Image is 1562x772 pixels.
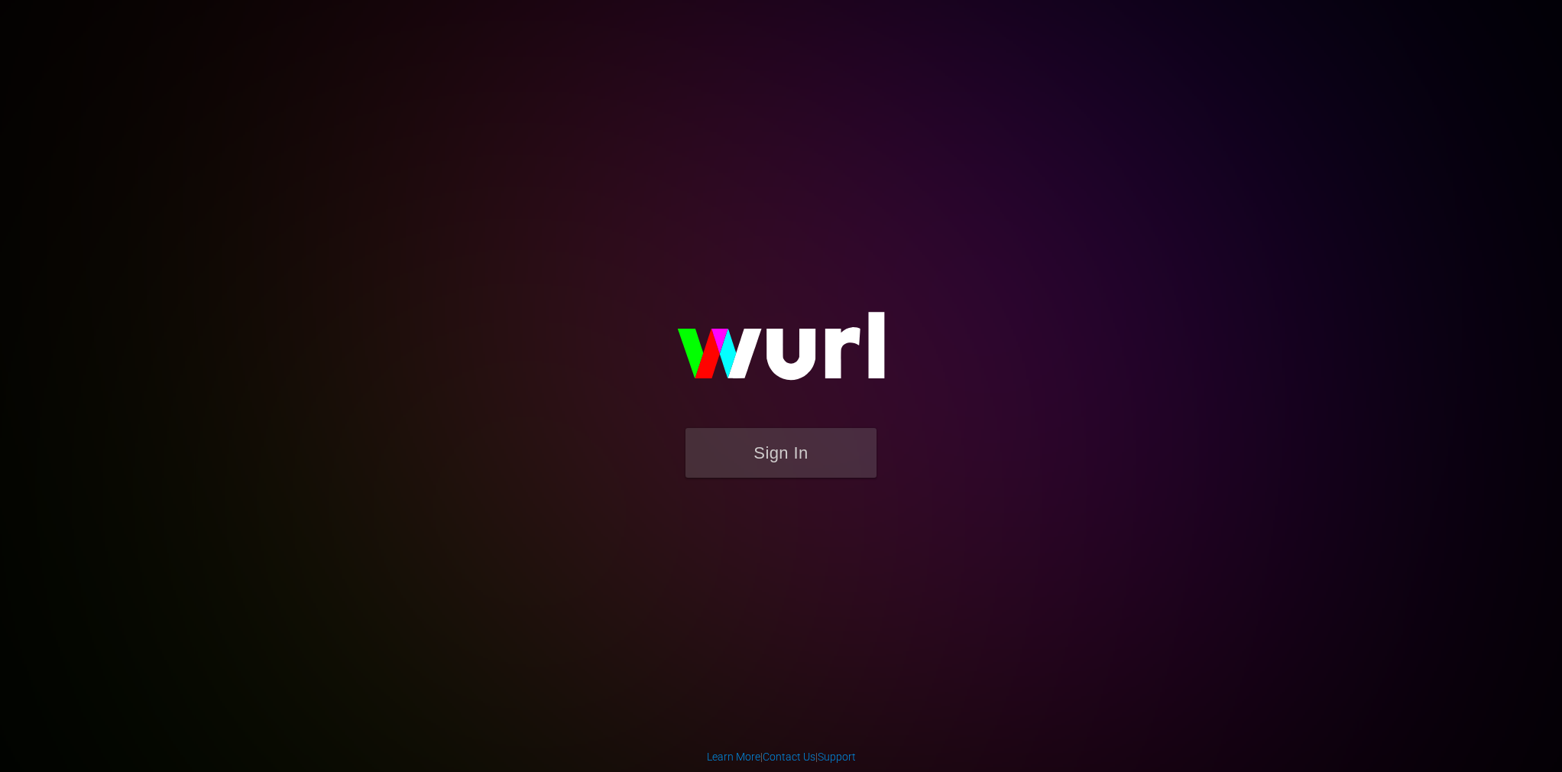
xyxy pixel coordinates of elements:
a: Contact Us [763,751,815,763]
a: Learn More [707,751,760,763]
div: | | [707,749,856,764]
img: wurl-logo-on-black-223613ac3d8ba8fe6dc639794a292ebdb59501304c7dfd60c99c58986ef67473.svg [628,279,934,427]
button: Sign In [685,428,877,478]
a: Support [818,751,856,763]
